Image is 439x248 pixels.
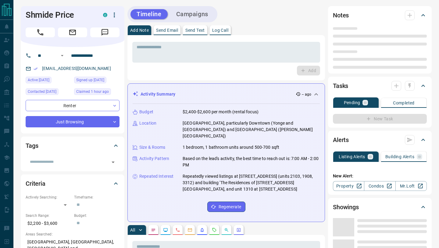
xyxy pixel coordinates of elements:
[333,133,427,147] div: Alerts
[130,9,168,19] button: Timeline
[395,181,427,191] a: Mr.Loft
[76,77,104,83] span: Signed up [DATE]
[207,202,245,212] button: Regenerate
[385,155,414,159] p: Building Alerts
[130,28,149,32] p: Add Note
[183,144,279,151] p: 1 bedroom, 1 bathroom units around 500-700 sqft
[109,158,117,166] button: Open
[393,101,415,105] p: Completed
[333,135,349,145] h2: Alerts
[26,195,71,200] p: Actively Searching:
[364,181,395,191] a: Condos
[344,100,360,105] p: Pending
[26,27,55,37] span: Call
[183,109,259,115] p: $2,400-$2,600 per month (rental focus)
[333,202,359,212] h2: Showings
[333,173,427,179] p: New Alert:
[333,8,427,23] div: Notes
[139,173,173,180] p: Repeated Interest
[185,28,205,32] p: Send Text
[26,213,71,218] p: Search Range:
[224,228,229,232] svg: Opportunities
[34,67,38,71] svg: Email Verified
[333,81,348,91] h2: Tasks
[175,228,180,232] svg: Calls
[26,138,120,153] div: Tags
[26,77,71,85] div: Fri Oct 10 2025
[139,144,166,151] p: Size & Rooms
[74,77,120,85] div: Fri Aug 29 2025
[74,88,120,97] div: Tue Oct 14 2025
[302,92,311,97] p: -- ago
[26,179,45,188] h2: Criteria
[103,13,107,17] div: condos.ca
[333,181,364,191] a: Property
[26,218,71,228] p: $2,200 - $3,600
[58,27,87,37] span: Email
[200,228,205,232] svg: Listing Alerts
[42,66,111,71] a: [EMAIL_ADDRESS][DOMAIN_NAME]
[90,27,120,37] span: Message
[170,9,214,19] button: Campaigns
[333,200,427,214] div: Showings
[26,176,120,191] div: Criteria
[76,89,109,95] span: Claimed 1 hour ago
[26,232,120,237] p: Areas Searched:
[133,89,320,100] div: Activity Summary-- ago
[151,228,156,232] svg: Notes
[187,228,192,232] svg: Emails
[333,10,349,20] h2: Notes
[59,52,66,59] button: Open
[183,120,320,139] p: [GEOGRAPHIC_DATA], particularly Downtown (Yonge and [GEOGRAPHIC_DATA]) and [GEOGRAPHIC_DATA] ([PE...
[141,91,175,97] p: Activity Summary
[26,88,71,97] div: Fri Oct 10 2025
[333,78,427,93] div: Tasks
[130,228,135,232] p: All
[212,28,228,32] p: Log Call
[163,228,168,232] svg: Lead Browsing Activity
[74,213,120,218] p: Budget:
[74,195,120,200] p: Timeframe:
[26,141,38,151] h2: Tags
[212,228,217,232] svg: Requests
[139,109,153,115] p: Budget
[26,10,94,20] h1: Shmide Price
[26,116,120,127] div: Just Browsing
[28,89,56,95] span: Contacted [DATE]
[26,100,120,111] div: Renter
[28,77,49,83] span: Active [DATE]
[339,155,365,159] p: Listing Alerts
[156,28,178,32] p: Send Email
[183,173,320,192] p: Repeatedly viewed listings at [STREET_ADDRESS] (units 2103, 1908, 3312) and building 'The Residen...
[236,228,241,232] svg: Agent Actions
[139,155,169,162] p: Activity Pattern
[183,155,320,168] p: Based on the lead's activity, the best time to reach out is: 7:00 AM - 2:00 PM
[139,120,156,126] p: Location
